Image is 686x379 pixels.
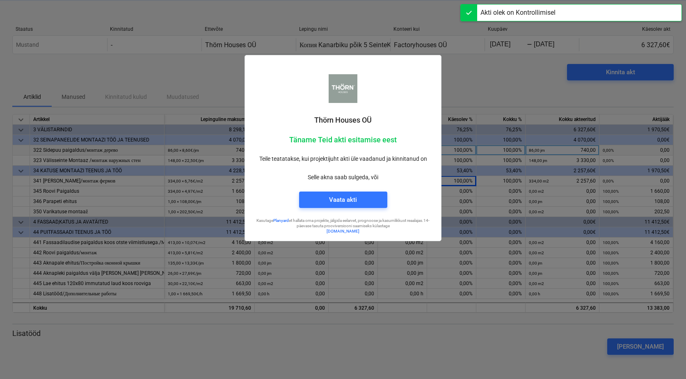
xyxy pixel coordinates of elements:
a: Planyard [273,218,289,223]
button: Vaata akti [299,192,387,208]
p: Selle akna saab sulgeda, või [252,173,434,182]
p: Teile teatatakse, kui projektijuht akti üle vaadanud ja kinnitanud on [252,155,434,163]
div: Vaata akti [329,194,357,205]
p: Thörn Houses OÜ [252,115,434,125]
p: Täname Teid akti esitamise eest [252,135,434,145]
a: [DOMAIN_NAME] [327,229,359,233]
p: Kasutage et hallata oma projekte, jälgida eelarvet, prognoose ja kasumlikkust reaalajas. 14-päeva... [252,218,434,229]
div: Akti olek on Kontrollimisel [480,8,556,18]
